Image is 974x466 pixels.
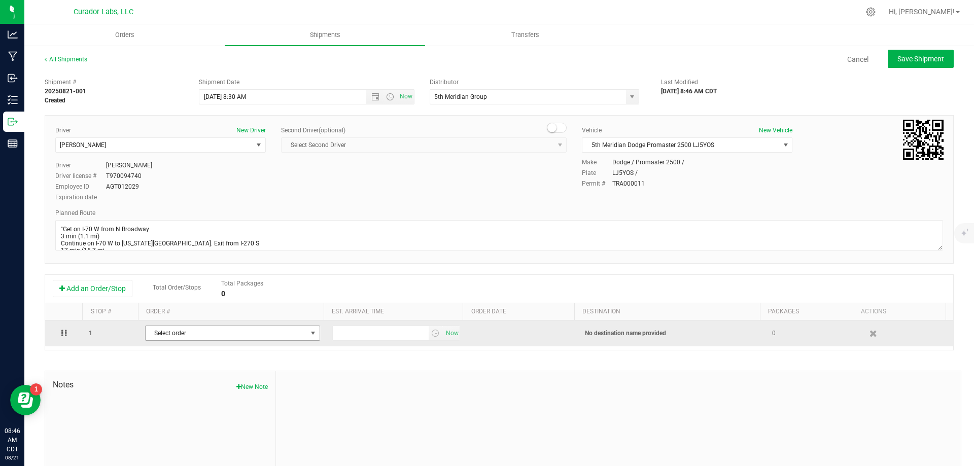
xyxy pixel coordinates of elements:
[864,7,877,17] div: Manage settings
[889,8,955,16] span: Hi, [PERSON_NAME]!
[45,97,65,104] strong: Created
[582,168,612,177] label: Plate
[8,117,18,127] inline-svg: Outbound
[903,120,944,160] img: Scan me!
[106,171,142,181] div: T970094740
[585,329,760,338] p: No destination name provided
[430,90,620,104] input: Select
[443,326,461,341] span: Set Current date
[772,329,776,338] span: 0
[903,120,944,160] qrcode: 20250821-001
[55,193,106,202] label: Expiration date
[306,326,319,340] span: select
[74,8,133,16] span: Curador Labs, LLC
[847,54,868,64] a: Cancel
[89,329,92,338] span: 1
[626,90,639,104] span: select
[236,382,268,391] button: New Note
[53,379,268,391] span: Notes
[443,326,460,340] span: select
[612,168,638,177] div: LJ5YOS /
[153,284,201,291] span: Total Order/Stops
[146,326,307,340] span: Select order
[5,426,20,454] p: 08:46 AM CDT
[425,24,625,46] a: Transfers
[5,454,20,461] p: 08/21
[253,138,265,152] span: select
[888,50,954,68] button: Save Shipment
[430,78,459,87] label: Distributor
[225,24,425,46] a: Shipments
[53,280,132,297] button: Add an Order/Stop
[582,158,612,167] label: Make
[296,30,354,40] span: Shipments
[91,308,111,315] a: Stop #
[768,308,799,315] a: Packages
[8,73,18,83] inline-svg: Inbound
[8,95,18,105] inline-svg: Inventory
[199,78,239,87] label: Shipment Date
[398,89,415,104] span: Set Current date
[10,385,41,415] iframe: Resource center
[759,126,792,135] button: New Vehicle
[55,171,106,181] label: Driver license #
[612,158,684,167] div: Dodge / Promaster 2500 /
[221,290,225,298] strong: 0
[45,56,87,63] a: All Shipments
[55,209,95,217] span: Planned Route
[8,51,18,61] inline-svg: Manufacturing
[498,30,553,40] span: Transfers
[45,78,184,87] span: Shipment #
[221,280,263,287] span: Total Packages
[367,93,384,101] span: Open the date view
[661,78,698,87] label: Last Modified
[55,126,71,135] label: Driver
[24,24,225,46] a: Orders
[779,138,792,152] span: select
[897,55,944,63] span: Save Shipment
[106,161,152,170] div: [PERSON_NAME]
[281,126,345,135] label: Second Driver
[146,308,170,315] a: Order #
[45,88,86,95] strong: 20250821-001
[612,179,645,188] div: TRA000011
[106,182,139,191] div: AGT012029
[101,30,148,40] span: Orders
[55,161,106,170] label: Driver
[60,141,106,149] span: [PERSON_NAME]
[8,29,18,40] inline-svg: Analytics
[332,308,384,315] a: Est. arrival time
[236,126,266,135] button: New Driver
[381,93,399,101] span: Open the time view
[661,88,717,95] strong: [DATE] 8:46 AM CDT
[30,383,42,396] iframe: Resource center unread badge
[853,303,946,320] th: Actions
[55,182,106,191] label: Employee ID
[8,138,18,149] inline-svg: Reports
[319,127,345,134] span: (optional)
[582,126,602,135] label: Vehicle
[582,308,620,315] a: Destination
[471,308,506,315] a: Order date
[582,138,779,152] span: 5th Meridian Dodge Promaster 2500 LJ5YOS
[429,326,443,340] span: select
[582,179,612,188] label: Permit #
